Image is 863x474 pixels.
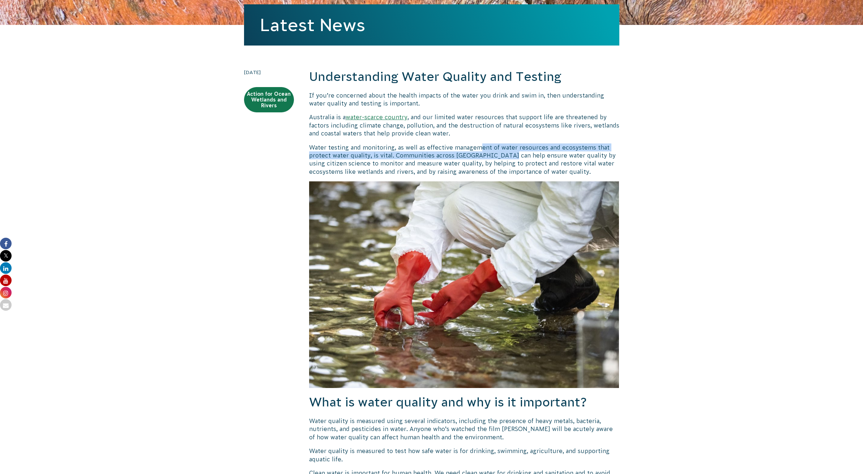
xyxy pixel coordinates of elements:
[244,87,294,112] a: Action for Ocean Wetlands and Rivers
[309,68,619,86] h2: Understanding Water Quality and Testing
[309,394,619,411] h2: What is water quality and why is it important?
[309,91,619,108] p: If you’re concerned about the health impacts of the water you drink and swim in, then understandi...
[346,114,407,120] a: water-scarce country
[309,447,619,463] p: Water quality is measured to test how safe water is for drinking, swimming, agriculture, and supp...
[244,68,294,76] time: [DATE]
[309,143,619,176] p: Water testing and monitoring, as well as effective management of water resources and ecosystems t...
[309,417,619,441] p: Water quality is measured using several indicators, including the presence of heavy metals, bacte...
[260,15,365,35] a: Latest News
[309,113,619,137] p: Australia is a , and our limited water resources that support life are threatened by factors incl...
